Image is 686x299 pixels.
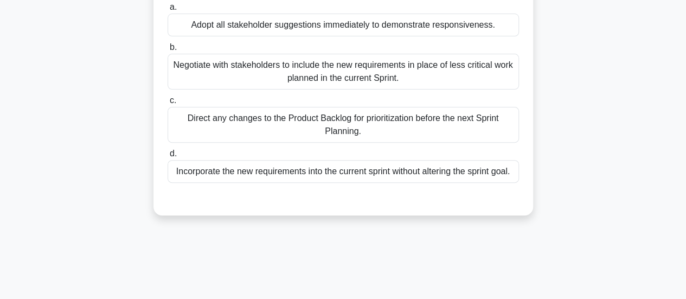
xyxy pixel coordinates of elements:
div: Negotiate with stakeholders to include the new requirements in place of less critical work planne... [168,54,519,90]
span: a. [170,2,177,11]
span: b. [170,42,177,52]
span: d. [170,149,177,158]
span: c. [170,96,176,105]
div: Direct any changes to the Product Backlog for prioritization before the next Sprint Planning. [168,107,519,143]
div: Adopt all stakeholder suggestions immediately to demonstrate responsiveness. [168,14,519,36]
div: Incorporate the new requirements into the current sprint without altering the sprint goal. [168,160,519,183]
